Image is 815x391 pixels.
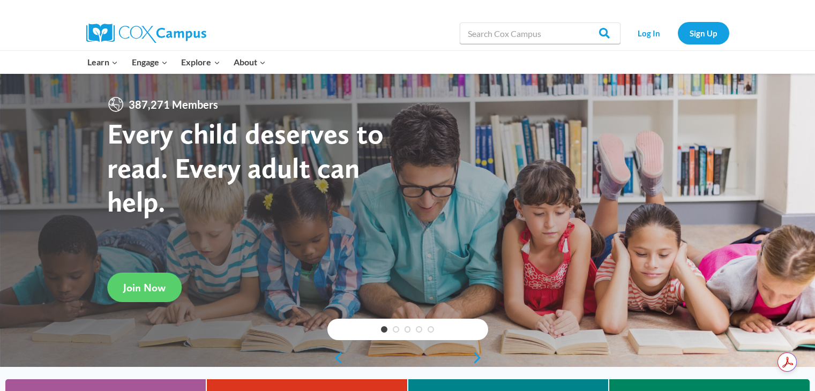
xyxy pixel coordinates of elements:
[416,326,422,333] a: 4
[393,326,399,333] a: 2
[123,281,166,294] span: Join Now
[124,96,222,113] span: 387,271 Members
[107,116,384,219] strong: Every child deserves to read. Every adult can help.
[132,55,168,69] span: Engage
[405,326,411,333] a: 3
[327,347,488,369] div: content slider buttons
[472,351,488,364] a: next
[327,351,343,364] a: previous
[626,22,672,44] a: Log In
[87,55,118,69] span: Learn
[107,273,182,302] a: Join Now
[181,55,220,69] span: Explore
[626,22,729,44] nav: Secondary Navigation
[428,326,434,333] a: 5
[460,22,620,44] input: Search Cox Campus
[86,24,206,43] img: Cox Campus
[234,55,266,69] span: About
[381,326,387,333] a: 1
[81,51,273,73] nav: Primary Navigation
[678,22,729,44] a: Sign Up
